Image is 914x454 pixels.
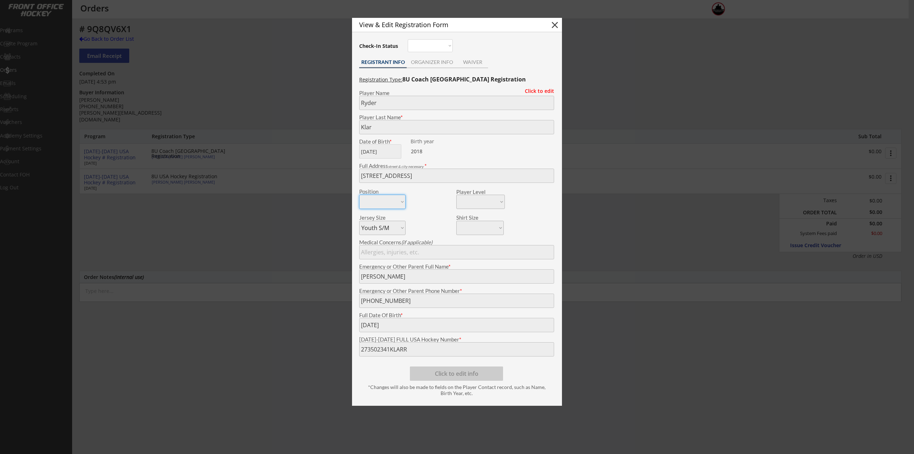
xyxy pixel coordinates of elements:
[359,189,396,194] div: Position
[359,215,396,220] div: Jersey Size
[411,139,455,144] div: Birth year
[359,245,554,259] input: Allergies, injuries, etc.
[411,148,456,155] div: 2018
[402,75,526,83] strong: 8U Coach [GEOGRAPHIC_DATA] Registration
[456,189,505,195] div: Player Level
[549,20,560,30] button: close
[359,21,537,28] div: View & Edit Registration Form
[359,139,406,144] div: Date of Birth
[359,76,402,83] u: Registration Type:
[359,44,400,49] div: Check-In Status
[457,60,488,65] div: WAIVER
[359,288,554,294] div: Emergency or Other Parent Phone Number
[359,240,554,245] div: Medical Concerns
[359,163,554,169] div: Full Address
[388,164,423,169] em: street & city necessary
[359,313,554,318] div: Full Date Of Birth
[359,60,407,65] div: REGISTRANT INFO
[456,215,493,220] div: Shirt Size
[359,264,554,269] div: Emergency or Other Parent Full Name
[401,239,432,245] em: (if applicable)
[363,384,551,396] div: *Changes will also be made to fields on the Player Contact record, such as Name, Birth Year, etc.
[519,89,554,94] div: Click to edit
[359,169,554,183] input: Street, City, Province/State
[359,115,554,120] div: Player Last Name
[411,139,455,144] div: We are transitioning the system to collect and store date of birth instead of just birth year to ...
[407,60,457,65] div: ORGANIZER INFO
[359,90,554,96] div: Player Name
[410,366,503,381] button: Click to edit info
[359,337,554,342] div: [DATE]-[DATE] FULL USA Hockey Number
